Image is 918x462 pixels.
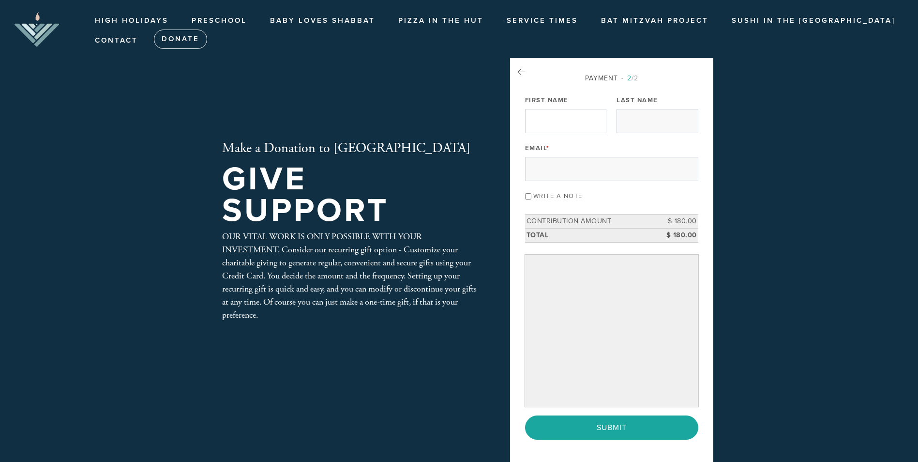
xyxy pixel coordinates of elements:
[525,416,698,440] input: Submit
[525,144,550,153] label: Email
[154,30,207,49] a: Donate
[15,12,59,47] img: aJHC_stacked_0-removebg-preview.png
[527,257,696,405] iframe: Secure payment input frame
[525,73,698,83] div: Payment
[391,12,491,30] a: Pizza in the Hut
[617,96,658,105] label: Last Name
[594,12,716,30] a: Bat Mitzvah Project
[525,228,655,242] td: Total
[724,12,903,30] a: Sushi in the [GEOGRAPHIC_DATA]
[222,230,479,322] div: OUR VITAL WORK IS ONLY POSSIBLE WITH YOUR INVESTMENT. Consider our recurring gift option - Custom...
[525,215,655,229] td: Contribution Amount
[499,12,585,30] a: Service Times
[533,192,583,200] label: Write a note
[627,74,632,82] span: 2
[88,12,176,30] a: High Holidays
[222,164,479,226] h1: Give Support
[655,228,698,242] td: $ 180.00
[525,96,569,105] label: First Name
[184,12,254,30] a: Preschool
[621,74,638,82] span: /2
[546,144,550,152] span: This field is required.
[222,140,479,157] h2: Make a Donation to [GEOGRAPHIC_DATA]
[88,31,145,50] a: Contact
[655,215,698,229] td: $ 180.00
[263,12,382,30] a: Baby Loves Shabbat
